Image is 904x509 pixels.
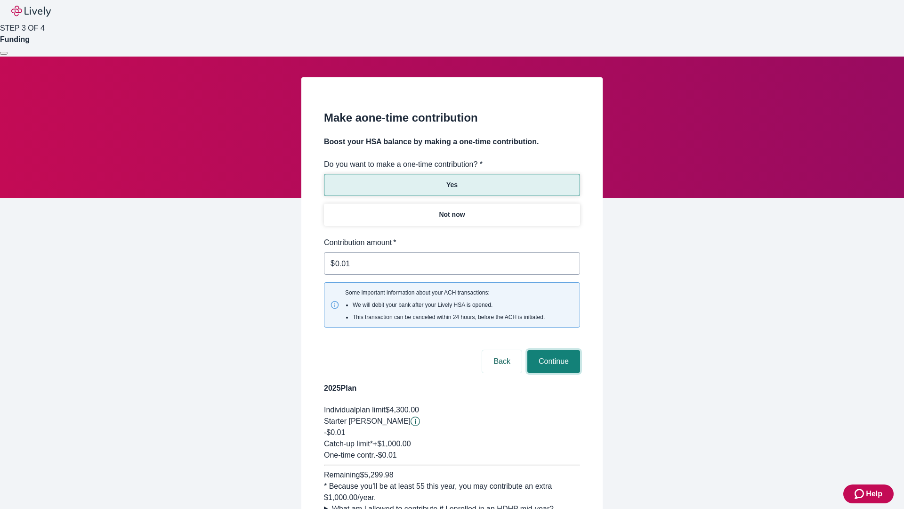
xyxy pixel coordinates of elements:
[411,417,420,426] svg: Starter penny details
[11,6,51,17] img: Lively
[324,428,345,436] span: -$0.01
[324,417,411,425] span: Starter [PERSON_NAME]
[353,313,545,321] li: This transaction can be canceled within 24 hours, before the ACH is initiated.
[375,451,396,459] span: - $0.01
[324,109,580,126] h2: Make a one-time contribution
[866,488,882,500] span: Help
[360,471,393,479] span: $5,299.98
[855,488,866,500] svg: Zendesk support icon
[353,301,545,309] li: We will debit your bank after your Lively HSA is opened.
[324,406,386,414] span: Individual plan limit
[324,451,375,459] span: One-time contr.
[446,180,458,190] p: Yes
[411,417,420,426] button: Lively will contribute $0.01 to establish your account
[843,484,894,503] button: Zendesk support iconHelp
[324,136,580,148] h4: Boost your HSA balance by making a one-time contribution.
[482,350,522,373] button: Back
[345,288,545,321] span: Some important information about your ACH transactions:
[324,174,580,196] button: Yes
[335,254,580,273] input: $0.00
[527,350,580,373] button: Continue
[331,258,335,269] p: $
[324,159,483,170] label: Do you want to make a one-time contribution? *
[324,440,373,448] span: Catch-up limit*
[324,237,396,248] label: Contribution amount
[324,481,580,503] div: * Because you'll be at least 55 this year, you may contribute an extra $1,000.00 /year.
[324,383,580,394] h4: 2025 Plan
[324,204,580,226] button: Not now
[373,440,411,448] span: + $1,000.00
[439,210,465,220] p: Not now
[324,471,360,479] span: Remaining
[386,406,419,414] span: $4,300.00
